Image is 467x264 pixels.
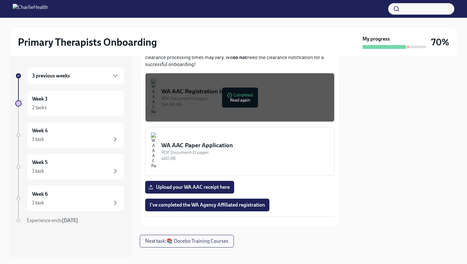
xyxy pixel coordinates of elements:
[150,202,265,208] span: I've completed the WA Agency Affiliated registration
[145,73,335,122] button: WA AAC Registration InstructionsPDF Document•6 pages344.66 KBCompletedRead again
[32,136,44,143] div: 1 task
[362,36,390,43] strong: My progress
[32,104,47,111] div: 2 tasks
[161,155,329,162] div: 480 KB
[27,217,78,223] span: Experience ends
[145,238,228,244] span: Next task : 📚 Docebo Training Courses
[32,191,48,198] h6: Week 6
[151,78,156,116] img: WA AAC Registration Instructions
[15,122,125,148] a: Week 41 task
[32,168,44,175] div: 1 task
[15,90,125,117] a: Week 32 tasks
[27,67,125,85] div: 3 previous weeks
[145,47,335,68] p: The clearance notification for this item will likely take weeks to arrive as WA clearance process...
[140,235,234,247] button: Next task:📚 Docebo Training Courses
[161,102,329,108] div: 344.66 KB
[15,154,125,180] a: Week 51 task
[161,87,329,96] div: WA AAC Registration Instructions
[161,149,329,155] div: PDF Document • 11 pages
[233,54,247,60] strong: do not
[161,141,329,149] div: WA AAC Paper Application
[161,96,329,102] div: PDF Document • 6 pages
[32,159,48,166] h6: Week 5
[62,217,78,223] strong: [DATE]
[150,184,230,190] span: Upload your WA AAC receipt here
[32,72,70,79] h6: 3 previous weeks
[145,199,269,211] button: I've completed the WA Agency Affiliated registration
[431,36,449,48] h3: 70%
[145,181,234,194] label: Upload your WA AAC receipt here
[145,127,335,176] button: WA AAC Paper ApplicationPDF Document•11 pages480 KB
[32,96,48,102] h6: Week 3
[13,4,48,14] img: CharlieHealth
[32,127,48,134] h6: Week 4
[15,185,125,212] a: Week 61 task
[32,199,44,206] div: 1 task
[18,36,157,49] h2: Primary Therapists Onboarding
[151,132,156,170] img: WA AAC Paper Application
